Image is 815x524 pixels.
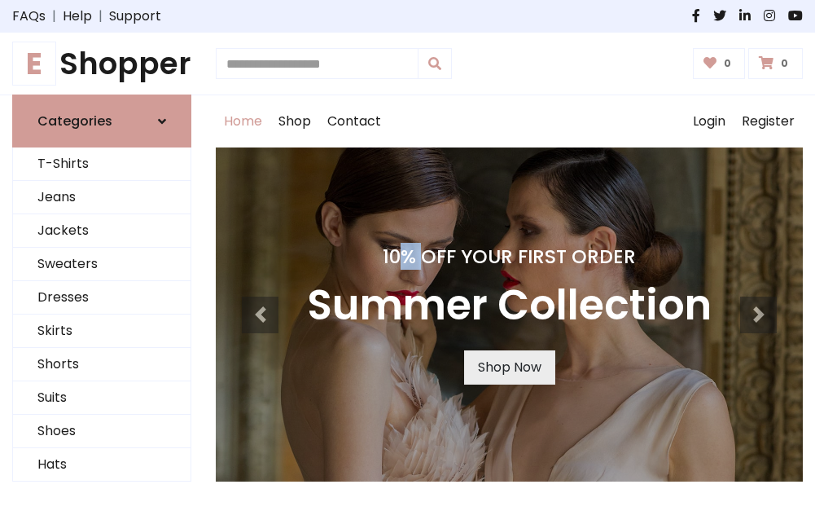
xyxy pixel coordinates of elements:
h3: Summer Collection [307,281,712,331]
a: 0 [693,48,746,79]
a: Hats [13,448,191,482]
a: Suits [13,381,191,415]
a: Home [216,95,270,148]
a: Sweaters [13,248,191,281]
a: Shoes [13,415,191,448]
a: Shop [270,95,319,148]
a: 0 [748,48,803,79]
h6: Categories [37,113,112,129]
span: 0 [777,56,792,71]
span: | [92,7,109,26]
a: Jackets [13,214,191,248]
span: 0 [720,56,735,71]
span: E [12,42,56,86]
a: Shorts [13,348,191,381]
h1: Shopper [12,46,191,81]
a: Register [734,95,803,148]
a: Jeans [13,181,191,214]
a: Contact [319,95,389,148]
a: Shop Now [464,350,555,385]
a: Help [63,7,92,26]
a: Categories [12,95,191,148]
a: Skirts [13,315,191,348]
a: EShopper [12,46,191,81]
a: T-Shirts [13,148,191,181]
h4: 10% Off Your First Order [307,245,712,268]
a: FAQs [12,7,46,26]
span: | [46,7,63,26]
a: Support [109,7,161,26]
a: Dresses [13,281,191,315]
a: Login [685,95,734,148]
